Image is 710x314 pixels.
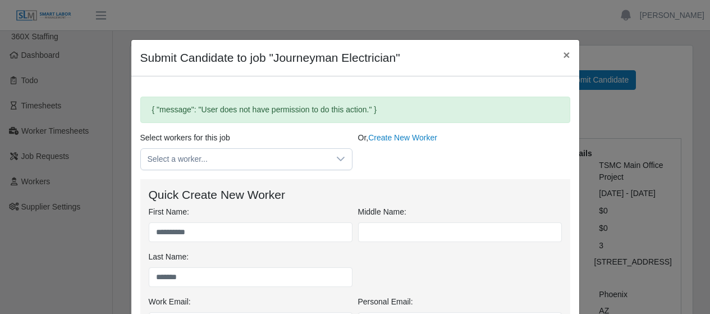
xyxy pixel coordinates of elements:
[140,132,230,144] label: Select workers for this job
[149,206,189,218] label: First Name:
[563,48,570,61] span: ×
[149,188,562,202] h4: Quick Create New Worker
[554,40,579,70] button: Close
[368,133,437,142] a: Create New Worker
[355,132,573,170] div: Or,
[358,296,413,308] label: Personal Email:
[149,296,191,308] label: Work Email:
[141,149,329,170] span: Select a worker...
[358,206,406,218] label: Middle Name:
[140,49,400,67] h4: Submit Candidate to job "Journeyman Electrician"
[149,251,189,263] label: Last Name:
[140,97,570,123] div: { "message": "User does not have permission to do this action." }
